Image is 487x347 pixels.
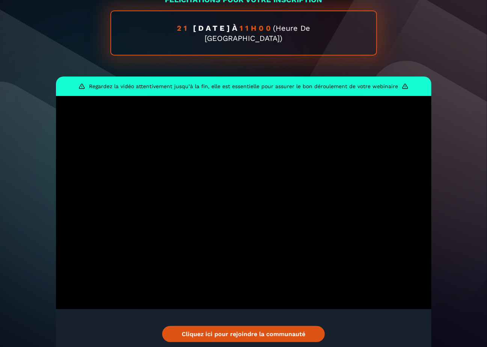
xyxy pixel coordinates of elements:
[89,83,398,89] p: Regardez la vidéo attentivement jusqu’à la fin, elle est essentielle pour assurer le bon déroulem...
[177,24,193,33] span: 21
[193,24,232,33] span: [DATE]
[110,11,377,56] div: à
[162,326,325,342] a: Cliquez ici pour rejoindre la communauté
[78,83,85,90] img: warning
[402,83,409,90] img: warning
[240,24,273,33] span: 11h00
